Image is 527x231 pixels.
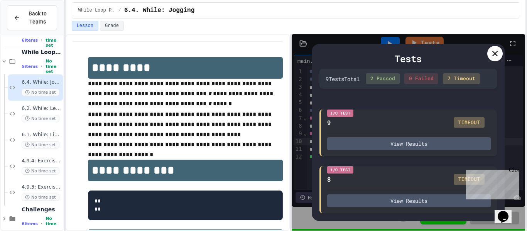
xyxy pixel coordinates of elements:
[404,73,438,84] div: 0 Failed
[22,79,62,86] span: 6.4. While: Jogging
[495,200,519,223] iframe: chat widget
[124,6,194,15] span: 6.4. While: Jogging
[327,137,491,150] button: View Results
[41,63,42,69] span: •
[41,37,42,43] span: •
[327,175,331,184] div: 8
[22,115,59,122] span: No time set
[46,32,62,48] span: No time set
[22,64,38,69] span: 5 items
[22,194,59,201] span: No time set
[22,167,59,175] span: No time set
[326,75,360,83] div: 9 Test s Total
[463,167,519,199] iframe: chat widget
[22,184,62,191] span: 4.9.3: Exercise - Target Sum
[443,73,480,84] div: 7 Timeout
[22,158,62,164] span: 4.9.4: Exercise - Higher or Lower I
[22,132,62,138] span: 6.1. While: List of squares
[454,174,485,185] div: TIMEOUT
[3,3,53,49] div: Chat with us now!Close
[327,110,353,117] div: I/O Test
[366,73,400,84] div: 2 Passed
[22,206,62,213] span: Challenges
[25,10,51,26] span: Back to Teams
[46,59,62,74] span: No time set
[22,49,62,56] span: While Loop Projects
[118,7,121,13] span: /
[22,221,38,226] span: 6 items
[22,141,59,148] span: No time set
[319,52,497,66] div: Tests
[41,221,42,227] span: •
[7,5,57,30] button: Back to Teams
[454,117,485,128] div: TIMEOUT
[22,89,59,96] span: No time set
[327,166,353,174] div: I/O Test
[22,105,62,112] span: 6.2. While: Least divisor
[327,194,491,207] button: View Results
[327,118,331,127] div: 9
[78,7,115,13] span: While Loop Projects
[22,38,38,43] span: 6 items
[100,21,124,31] button: Grade
[72,21,98,31] button: Lesson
